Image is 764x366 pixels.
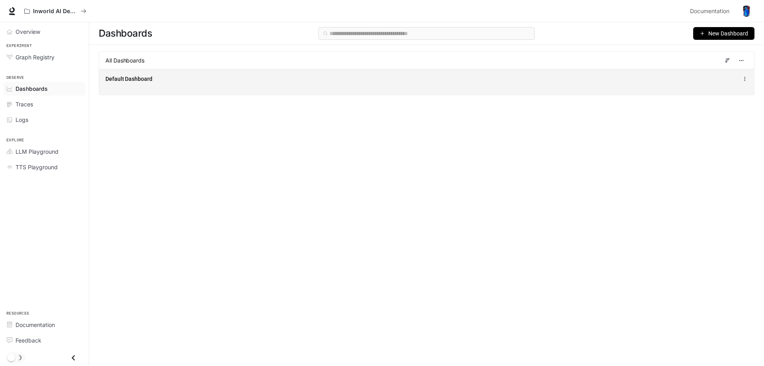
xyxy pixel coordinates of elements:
[3,113,86,127] a: Logs
[105,75,152,83] a: Default Dashboard
[739,3,754,19] button: User avatar
[3,318,86,332] a: Documentation
[693,27,754,40] button: New Dashboard
[16,84,48,93] span: Dashboards
[16,321,55,329] span: Documentation
[99,25,152,41] span: Dashboards
[16,27,40,36] span: Overview
[3,333,86,347] a: Feedback
[3,160,86,174] a: TTS Playground
[3,25,86,39] a: Overview
[690,6,729,16] span: Documentation
[16,53,55,61] span: Graph Registry
[16,100,33,108] span: Traces
[3,50,86,64] a: Graph Registry
[33,8,78,15] p: Inworld AI Demos
[687,3,735,19] a: Documentation
[16,147,58,156] span: LLM Playground
[105,57,144,65] span: All Dashboards
[3,97,86,111] a: Traces
[16,163,58,171] span: TTS Playground
[64,350,82,366] button: Close drawer
[708,29,748,38] span: New Dashboard
[3,145,86,159] a: LLM Playground
[21,3,90,19] button: All workspaces
[3,82,86,96] a: Dashboards
[7,353,15,362] span: Dark mode toggle
[16,115,28,124] span: Logs
[741,6,752,17] img: User avatar
[16,336,41,344] span: Feedback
